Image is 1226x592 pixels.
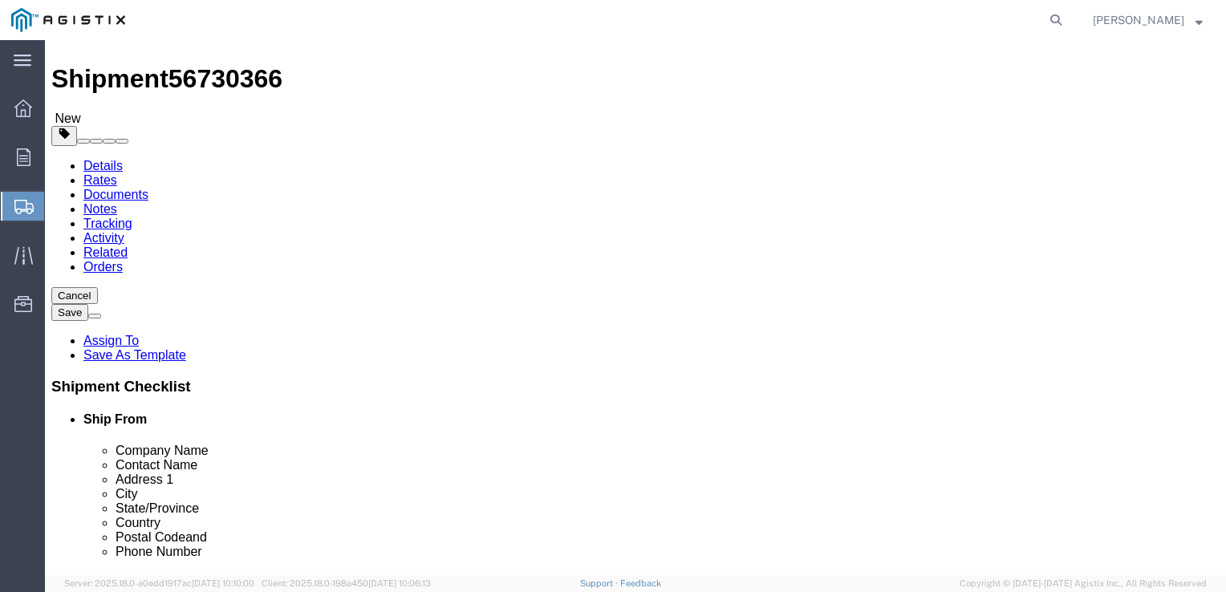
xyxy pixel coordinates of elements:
[11,8,125,32] img: logo
[620,578,661,588] a: Feedback
[1093,11,1184,29] span: Richard Hicks
[64,578,254,588] span: Server: 2025.18.0-a0edd1917ac
[45,40,1226,575] iframe: FS Legacy Container
[192,578,254,588] span: [DATE] 10:10:00
[1092,10,1204,30] button: [PERSON_NAME]
[580,578,620,588] a: Support
[368,578,431,588] span: [DATE] 10:06:13
[262,578,431,588] span: Client: 2025.18.0-198a450
[960,577,1207,590] span: Copyright © [DATE]-[DATE] Agistix Inc., All Rights Reserved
